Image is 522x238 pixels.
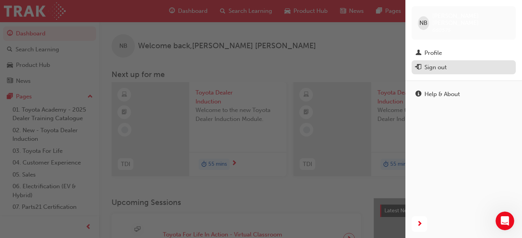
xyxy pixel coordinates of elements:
[496,212,514,230] iframe: Intercom live chat
[417,219,422,229] span: next-icon
[432,12,510,26] span: [PERSON_NAME] [PERSON_NAME]
[416,50,421,57] span: man-icon
[416,91,421,98] span: info-icon
[419,19,428,28] span: NB
[412,60,516,75] button: Sign out
[416,64,421,71] span: exit-icon
[412,46,516,60] a: Profile
[412,87,516,101] a: Help & About
[432,27,451,33] span: 660575
[424,63,447,72] div: Sign out
[424,90,460,99] div: Help & About
[424,49,442,58] div: Profile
